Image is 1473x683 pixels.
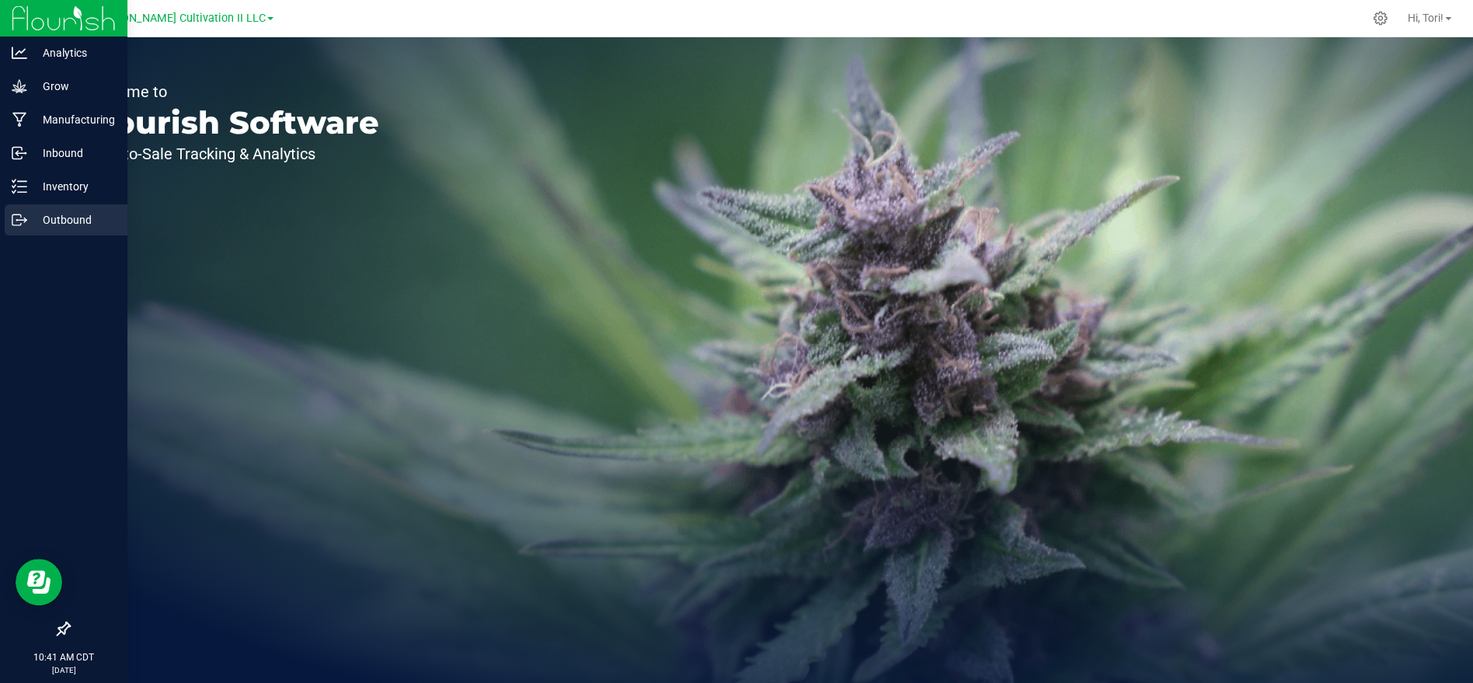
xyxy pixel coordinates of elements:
[27,144,120,162] p: Inbound
[27,110,120,129] p: Manufacturing
[84,84,379,99] p: Welcome to
[27,44,120,62] p: Analytics
[7,650,120,664] p: 10:41 AM CDT
[27,77,120,96] p: Grow
[12,112,27,127] inline-svg: Manufacturing
[12,145,27,161] inline-svg: Inbound
[84,107,379,138] p: Flourish Software
[12,179,27,194] inline-svg: Inventory
[27,211,120,229] p: Outbound
[12,212,27,228] inline-svg: Outbound
[45,12,266,25] span: Heya St. [PERSON_NAME] Cultivation II LLC
[1370,11,1390,26] div: Manage settings
[12,45,27,61] inline-svg: Analytics
[7,664,120,676] p: [DATE]
[12,78,27,94] inline-svg: Grow
[1408,12,1443,24] span: Hi, Tori!
[84,146,379,162] p: Seed-to-Sale Tracking & Analytics
[27,177,120,196] p: Inventory
[16,559,62,605] iframe: Resource center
